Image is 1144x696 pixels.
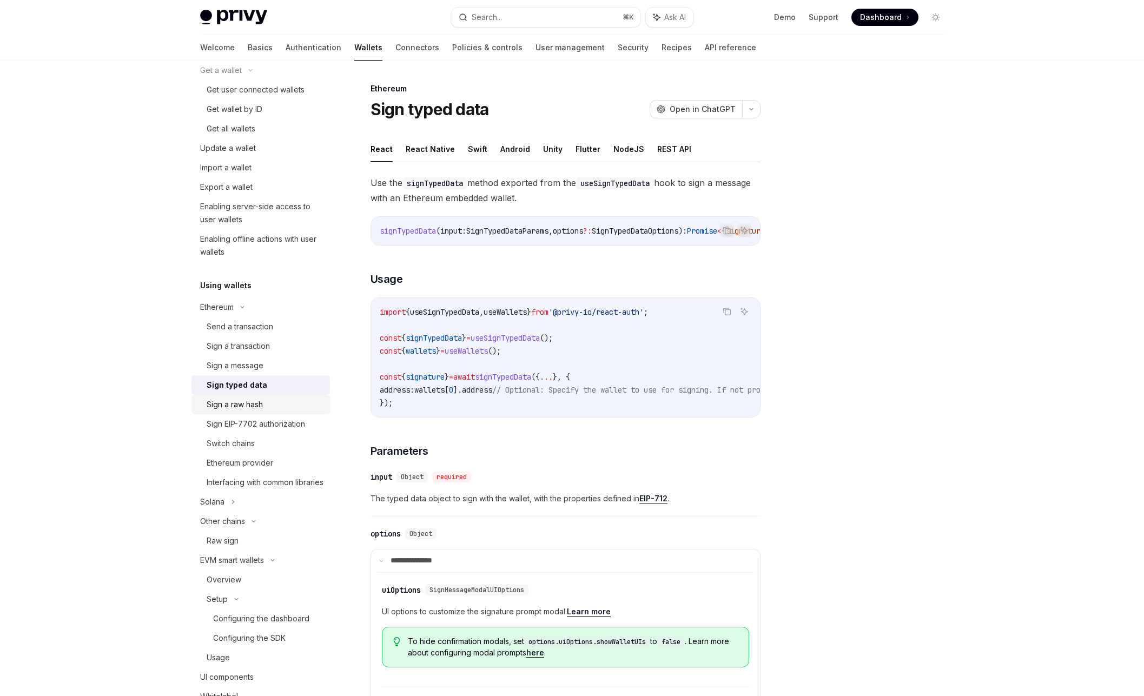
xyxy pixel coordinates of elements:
div: options [371,528,401,539]
div: required [432,472,471,482]
span: // Optional: Specify the wallet to use for signing. If not provided, the first wallet will be used. [492,385,921,395]
span: < [717,226,722,236]
span: '@privy-io/react-auth' [548,307,644,317]
button: Search...⌘K [451,8,640,27]
span: Promise [687,226,717,236]
div: Overview [207,573,241,586]
span: useSignTypedData [471,333,540,343]
span: input [440,226,462,236]
span: }, { [553,372,570,382]
span: import [380,307,406,317]
span: { [401,333,406,343]
a: Overview [191,570,330,589]
div: Send a transaction [207,320,273,333]
a: UI components [191,667,330,687]
div: Import a wallet [200,161,252,174]
span: SignMessageModalUIOptions [429,586,524,594]
span: = [466,333,471,343]
a: Welcome [200,35,235,61]
span: Ask AI [664,12,686,23]
span: 0 [449,385,453,395]
a: Wallets [354,35,382,61]
h5: Using wallets [200,279,252,292]
span: useWallets [445,346,488,356]
span: } [462,333,466,343]
span: const [380,346,401,356]
span: wallets [406,346,436,356]
div: Update a wallet [200,142,256,155]
div: Export a wallet [200,181,253,194]
a: Security [618,35,649,61]
span: = [440,346,445,356]
a: EIP-712 [639,494,667,503]
span: address: [380,385,414,395]
span: address [462,385,492,395]
button: NodeJS [613,136,644,162]
div: Enabling server-side access to user wallets [200,200,323,226]
a: Switch chains [191,434,330,453]
span: ⌘ K [623,13,634,22]
span: [ [445,385,449,395]
button: Copy the contents from the code block [720,304,734,319]
a: Raw sign [191,531,330,551]
span: To hide confirmation modals, set to . Learn more about configuring modal prompts . [408,636,738,658]
button: REST API [657,136,691,162]
div: Search... [472,11,502,24]
span: : [462,226,466,236]
span: options [553,226,583,236]
a: Support [809,12,838,23]
div: Configuring the dashboard [213,612,309,625]
div: Ethereum [371,83,761,94]
div: Ethereum provider [207,456,273,469]
div: uiOptions [382,585,421,595]
code: options.uiOptions.showWalletUIs [524,637,650,647]
a: Configuring the SDK [191,628,330,648]
span: SignTypedDataOptions [592,226,678,236]
div: Sign typed data [207,379,267,392]
h1: Sign typed data [371,100,489,119]
a: Sign a message [191,356,330,375]
span: } [527,307,531,317]
div: Other chains [200,515,245,528]
a: Demo [774,12,796,23]
span: { [406,307,410,317]
span: } [445,372,449,382]
span: ?: [583,226,592,236]
a: Update a wallet [191,138,330,158]
div: Get user connected wallets [207,83,305,96]
span: SignTypedDataParams [466,226,548,236]
a: Get all wallets [191,119,330,138]
a: Interfacing with common libraries [191,473,330,492]
button: Ask AI [646,8,693,27]
a: User management [535,35,605,61]
a: Import a wallet [191,158,330,177]
div: Enabling offline actions with user wallets [200,233,323,258]
div: Raw sign [207,534,239,547]
a: Connectors [395,35,439,61]
a: Configuring the dashboard [191,609,330,628]
a: Get wallet by ID [191,100,330,119]
div: Switch chains [207,437,255,450]
span: signTypedData [406,333,462,343]
div: Usage [207,651,230,664]
button: Ask AI [737,304,751,319]
span: , [548,226,553,236]
div: Sign a raw hash [207,398,263,411]
div: Sign a message [207,359,263,372]
button: Ask AI [737,223,751,237]
a: Enabling offline actions with user wallets [191,229,330,262]
span: from [531,307,548,317]
svg: Tip [393,637,401,647]
span: useWallets [484,307,527,317]
a: Usage [191,648,330,667]
a: here [526,648,544,658]
span: wallets [414,385,445,395]
button: Swift [468,136,487,162]
button: Open in ChatGPT [650,100,742,118]
a: Export a wallet [191,177,330,197]
a: Get user connected wallets [191,80,330,100]
button: Toggle dark mode [927,9,944,26]
a: Send a transaction [191,317,330,336]
a: API reference [705,35,756,61]
span: const [380,333,401,343]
